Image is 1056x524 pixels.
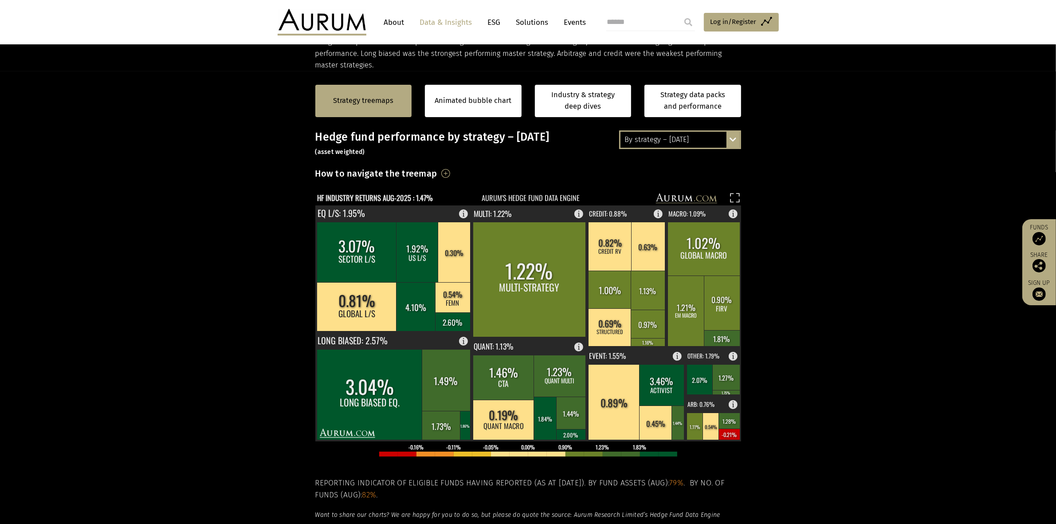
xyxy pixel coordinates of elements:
[1032,232,1046,245] img: Access Funds
[315,477,741,501] h5: Reporting indicator of eligible funds having reported (as at [DATE]). By fund assets (Aug): . By ...
[620,132,740,148] div: By strategy – [DATE]
[483,14,505,31] a: ESG
[535,85,632,117] a: Industry & strategy deep dives
[278,9,366,35] img: Aurum
[380,14,409,31] a: About
[644,85,741,117] a: Strategy data packs and performance
[704,13,779,32] a: Log in/Register
[1027,224,1052,245] a: Funds
[315,130,741,157] h3: Hedge fund performance by strategy – [DATE]
[315,36,741,71] p: Hedge fund performance was positive in August. All master hedge fund strategies, and most generat...
[362,490,377,500] span: 82%
[711,16,757,27] span: Log in/Register
[512,14,553,31] a: Solutions
[1032,259,1046,272] img: Share this post
[315,148,365,156] small: (asset weighted)
[435,95,511,106] a: Animated bubble chart
[679,13,697,31] input: Submit
[1027,279,1052,301] a: Sign up
[315,166,437,181] h3: How to navigate the treemap
[669,478,683,488] span: 79%
[333,95,393,106] a: Strategy treemaps
[1032,288,1046,301] img: Sign up to our newsletter
[560,14,586,31] a: Events
[315,511,720,519] em: Want to share our charts? We are happy for you to do so, but please do quote the source: Aurum Re...
[1027,252,1052,272] div: Share
[621,38,669,46] span: sub-strategies
[416,14,477,31] a: Data & Insights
